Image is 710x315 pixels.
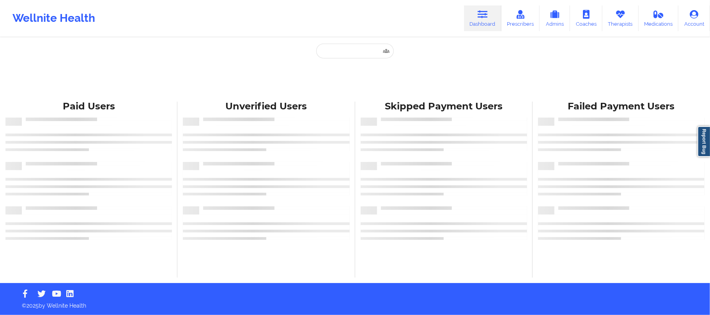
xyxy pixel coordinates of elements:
[540,5,570,31] a: Admins
[538,100,705,113] div: Failed Payment Users
[16,296,694,310] p: © 2025 by Wellnite Health
[639,5,679,31] a: Medications
[183,100,349,113] div: Unverified Users
[361,100,527,113] div: Skipped Payment Users
[464,5,501,31] a: Dashboard
[602,5,639,31] a: Therapists
[570,5,602,31] a: Coaches
[5,100,172,113] div: Paid Users
[678,5,710,31] a: Account
[501,5,540,31] a: Prescribers
[698,126,710,157] a: Report Bug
